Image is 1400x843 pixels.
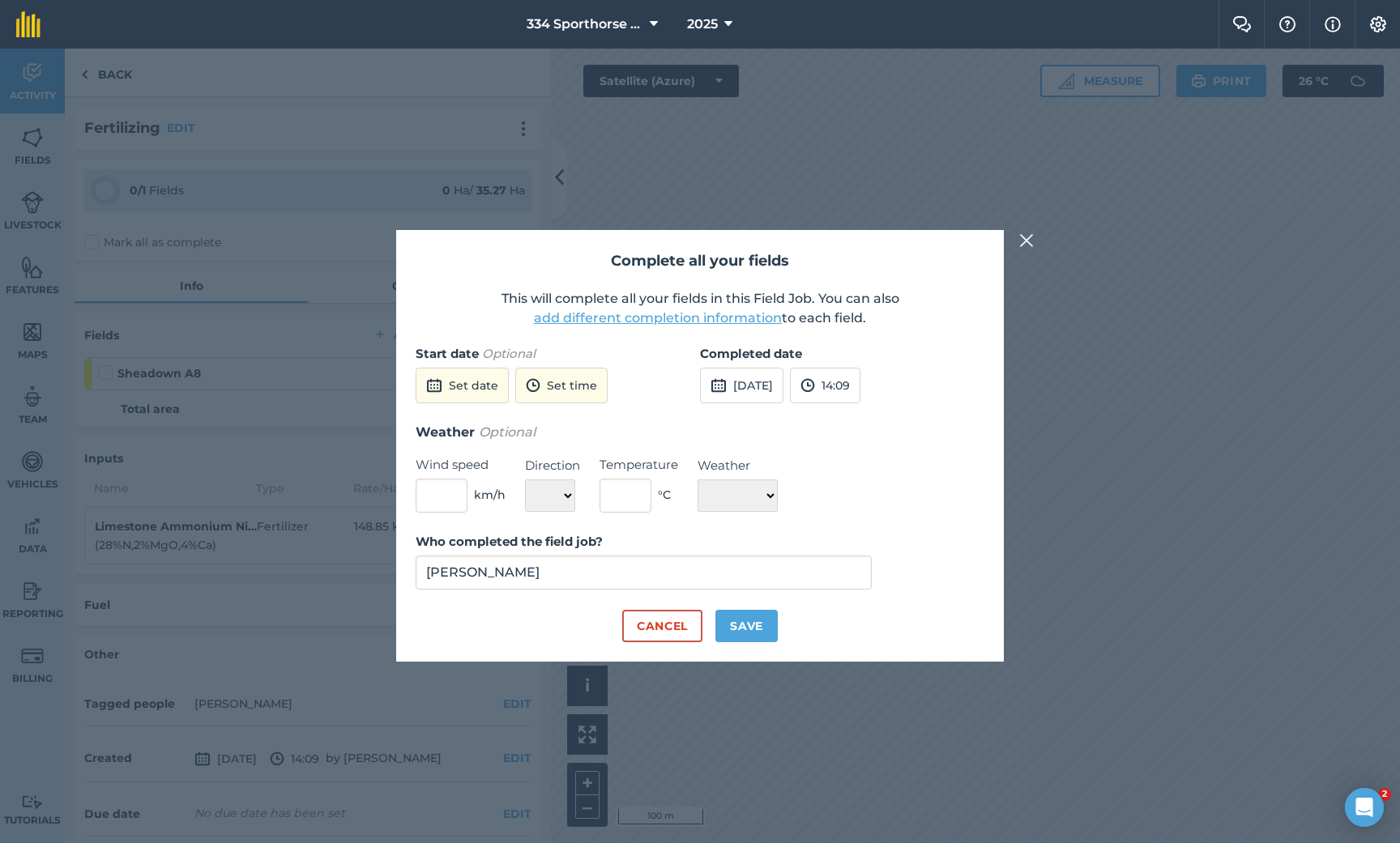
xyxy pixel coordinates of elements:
label: Temperature [600,455,678,475]
img: svg+xml;base64,PD94bWwgdmVyc2lvbj0iMS4wIiBlbmNvZGluZz0idXRmLTgiPz4KPCEtLSBHZW5lcmF0b3I6IEFkb2JlIE... [711,376,727,395]
button: Save [715,610,778,642]
label: Wind speed [416,455,506,475]
span: 334 Sporthorse Stud [527,15,643,34]
img: A question mark icon [1278,16,1297,32]
label: Weather [698,456,778,475]
h3: Weather [416,422,984,443]
img: fieldmargin Logo [16,11,41,37]
img: svg+xml;base64,PD94bWwgdmVyc2lvbj0iMS4wIiBlbmNvZGluZz0idXRmLTgiPz4KPCEtLSBHZW5lcmF0b3I6IEFkb2JlIE... [800,376,815,395]
button: Set time [515,368,608,403]
em: Optional [479,424,536,440]
img: svg+xml;base64,PD94bWwgdmVyc2lvbj0iMS4wIiBlbmNvZGluZz0idXRmLTgiPz4KPCEtLSBHZW5lcmF0b3I6IEFkb2JlIE... [526,376,540,395]
button: add different completion information [534,309,782,328]
button: [DATE] [700,368,783,403]
strong: Who completed the field job? [416,534,603,549]
p: This will complete all your fields in this Field Job. You can also to each field. [416,289,984,328]
span: 2025 [687,15,718,34]
img: svg+xml;base64,PHN2ZyB4bWxucz0iaHR0cDovL3d3dy53My5vcmcvMjAwMC9zdmciIHdpZHRoPSIxNyIgaGVpZ2h0PSIxNy... [1325,15,1341,34]
strong: Completed date [700,346,802,361]
button: Set date [416,368,509,403]
div: Open Intercom Messenger [1345,788,1384,827]
span: km/h [474,486,506,504]
span: 2 [1378,788,1391,801]
img: svg+xml;base64,PD94bWwgdmVyc2lvbj0iMS4wIiBlbmNvZGluZz0idXRmLTgiPz4KPCEtLSBHZW5lcmF0b3I6IEFkb2JlIE... [426,376,442,395]
strong: Start date [416,346,479,361]
button: Cancel [622,610,702,642]
img: svg+xml;base64,PHN2ZyB4bWxucz0iaHR0cDovL3d3dy53My5vcmcvMjAwMC9zdmciIHdpZHRoPSIyMiIgaGVpZ2h0PSIzMC... [1019,231,1034,250]
span: ° C [658,486,671,504]
img: A cog icon [1368,16,1388,32]
button: 14:09 [790,368,860,403]
img: Two speech bubbles overlapping with the left bubble in the forefront [1232,16,1252,32]
label: Direction [525,456,580,475]
em: Optional [482,346,536,361]
h2: Complete all your fields [416,249,984,273]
